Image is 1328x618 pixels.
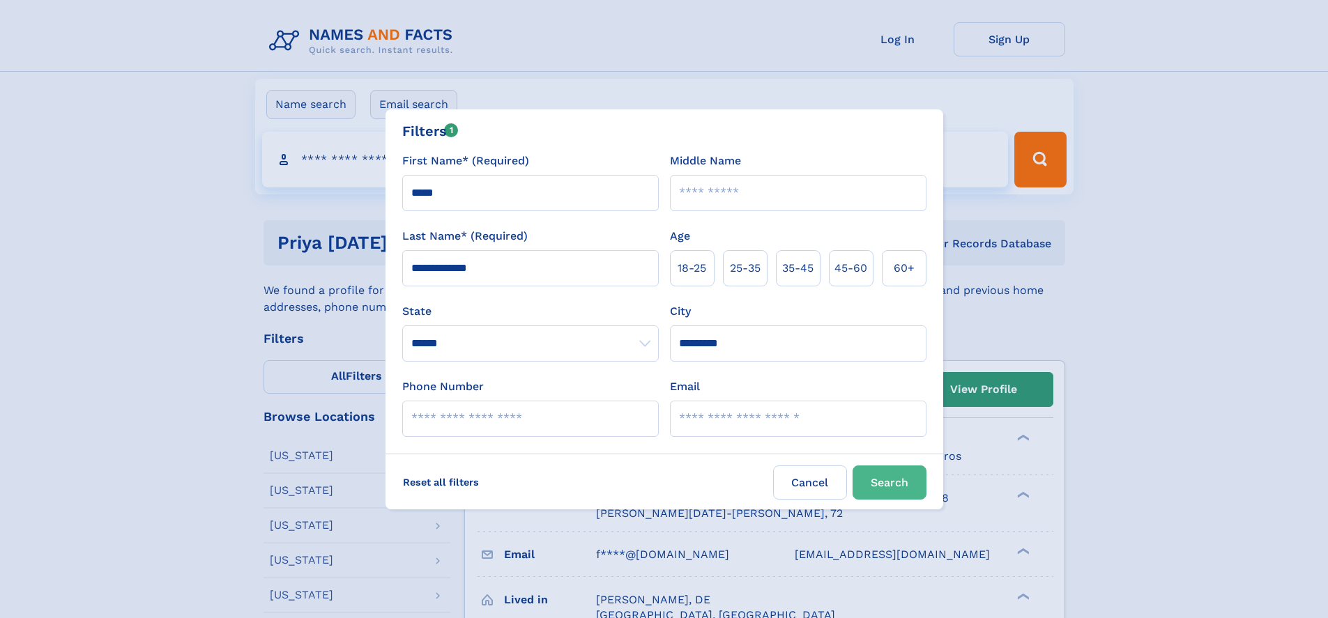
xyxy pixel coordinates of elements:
[730,260,761,277] span: 25‑35
[782,260,814,277] span: 35‑45
[670,153,741,169] label: Middle Name
[894,260,915,277] span: 60+
[670,378,700,395] label: Email
[678,260,706,277] span: 18‑25
[834,260,867,277] span: 45‑60
[402,303,659,320] label: State
[402,153,529,169] label: First Name* (Required)
[402,228,528,245] label: Last Name* (Required)
[853,465,926,500] button: Search
[670,303,691,320] label: City
[773,465,847,500] label: Cancel
[402,121,459,141] div: Filters
[394,465,488,499] label: Reset all filters
[670,228,690,245] label: Age
[402,378,484,395] label: Phone Number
